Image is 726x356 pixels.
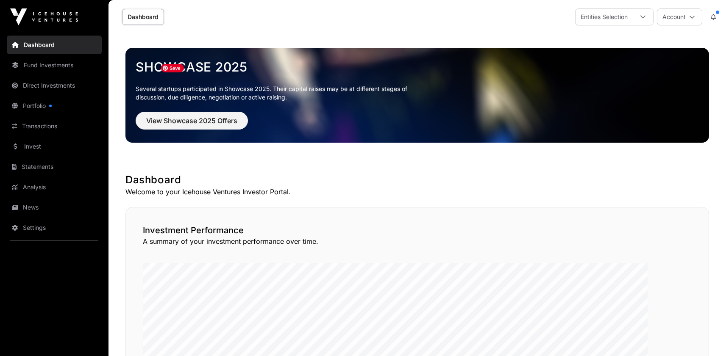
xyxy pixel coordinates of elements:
[7,198,102,217] a: News
[7,117,102,135] a: Transactions
[125,173,709,187] h1: Dashboard
[125,187,709,197] p: Welcome to your Icehouse Ventures Investor Portal.
[146,116,237,126] span: View Showcase 2025 Offers
[136,85,420,102] p: Several startups participated in Showcase 2025. Their capital raises may be at different stages o...
[576,9,633,25] div: Entities Selection
[136,59,699,75] a: Showcase 2025
[10,8,78,25] img: Icehouse Ventures Logo
[7,137,102,156] a: Invest
[7,76,102,95] a: Direct Investments
[143,224,692,236] h2: Investment Performance
[684,315,726,356] iframe: Chat Widget
[7,178,102,196] a: Analysis
[657,8,702,25] button: Account
[125,48,709,143] img: Showcase 2025
[7,36,102,54] a: Dashboard
[7,157,102,176] a: Statements
[161,64,184,72] span: Save
[143,236,692,246] p: A summary of your investment performance over time.
[7,97,102,115] a: Portfolio
[136,120,248,129] a: View Showcase 2025 Offers
[7,218,102,237] a: Settings
[7,56,102,75] a: Fund Investments
[122,9,164,25] a: Dashboard
[136,112,248,130] button: View Showcase 2025 Offers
